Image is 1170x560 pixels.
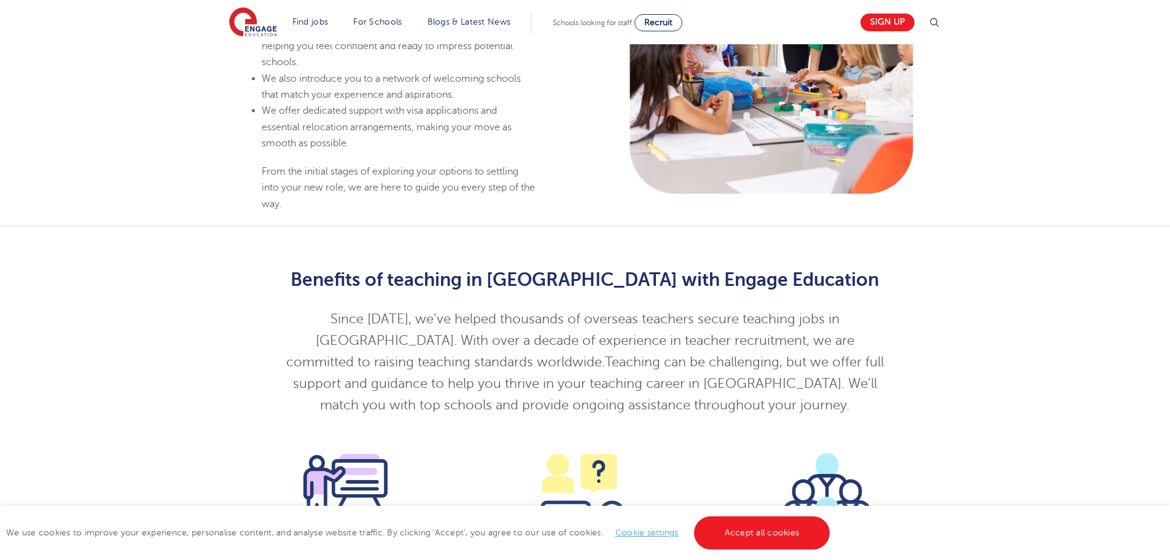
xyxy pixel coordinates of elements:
[293,355,884,412] span: Teaching can be challenging, but we offer full support and guidance to help you thrive in your te...
[634,14,682,31] a: Recruit
[553,18,632,27] span: Schools looking for staff
[860,14,915,31] a: Sign up
[229,7,277,38] img: Engage Education
[291,269,879,290] b: Benefits of teaching in [GEOGRAPHIC_DATA] with Engage Education
[615,528,679,537] a: Cookie settings
[284,309,886,416] p: Since [DATE], we’ve helped thousands of overseas teachers secure teaching jobs in [GEOGRAPHIC_DAT...
[262,22,536,70] li: Our team provides expert guidance on interview preparation, helping you feel confident and ready ...
[427,17,511,26] a: Blogs & Latest News
[694,516,830,550] a: Accept all cookies
[6,528,833,537] span: We use cookies to improve your experience, personalise content, and analyse website traffic. By c...
[262,164,536,212] p: From the initial stages of exploring your options to settling into your new role, we are here to ...
[353,17,402,26] a: For Schools
[262,103,536,151] li: We offer dedicated support with visa applications and essential relocation arrangements, making y...
[644,18,673,27] span: Recruit
[292,17,329,26] a: Find jobs
[262,70,536,103] li: We also introduce you to a network of welcoming schools that match your experience and aspirations.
